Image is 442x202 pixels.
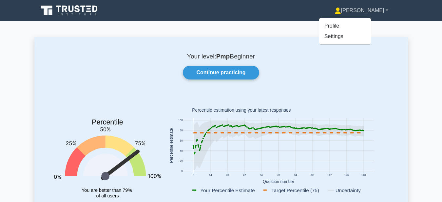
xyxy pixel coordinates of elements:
text: 40 [180,149,183,152]
text: 126 [344,173,349,177]
tspan: of all users [96,193,119,199]
text: 112 [327,173,332,177]
text: 70 [277,173,280,177]
text: 20 [180,159,183,163]
text: 98 [311,173,314,177]
text: 0 [181,169,183,173]
text: 100 [178,119,183,122]
text: 60 [180,139,183,142]
ul: [PERSON_NAME] [319,18,371,45]
text: Percentile [92,118,123,126]
text: 0 [192,173,194,177]
text: 84 [294,173,297,177]
text: Question number [263,179,294,184]
text: 80 [180,129,183,132]
a: Settings [319,31,371,42]
a: Profile [319,21,371,31]
text: 42 [243,173,246,177]
tspan: You are better than 79% [82,188,132,193]
text: Percentile estimation using your latest responses [192,108,291,113]
b: Pmp [216,53,230,60]
text: Percentile estimate [169,128,174,163]
a: Continue practicing [183,66,259,79]
text: 56 [260,173,263,177]
text: 14 [209,173,212,177]
text: 28 [226,173,229,177]
a: [PERSON_NAME] [319,4,404,17]
p: Your level: Beginner [50,53,392,60]
text: 140 [361,173,366,177]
